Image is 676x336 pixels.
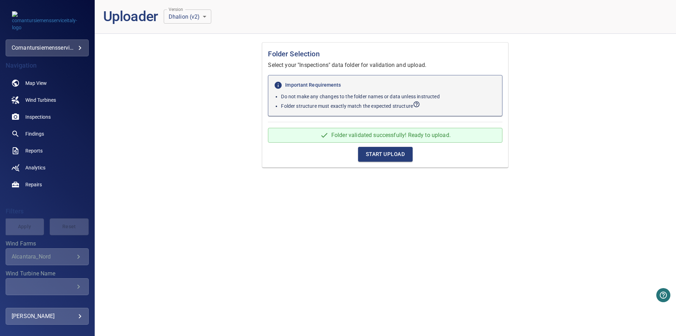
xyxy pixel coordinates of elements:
[281,93,496,100] p: Do not make any changes to the folder names or data unless instructed
[281,103,420,109] span: Folder structure must exactly match the expected structure
[6,39,89,56] div: comantursiemensserviceitaly
[6,278,89,295] div: Wind Turbine Name
[6,248,89,265] div: Wind Farms
[6,241,89,247] label: Wind Farms
[6,75,89,92] a: map noActive
[164,10,211,24] div: Dhalion (v2)
[274,81,496,89] h6: Important Requirements
[366,150,405,159] span: Start Upload
[25,130,44,137] span: Findings
[12,253,74,260] div: Alcantara_Nord
[25,80,47,87] span: Map View
[6,142,89,159] a: reports noActive
[6,208,89,215] h4: Filters
[6,176,89,193] a: repairs noActive
[12,42,83,54] div: comantursiemensserviceitaly
[6,125,89,142] a: findings noActive
[25,181,42,188] span: Repairs
[6,92,89,108] a: windturbines noActive
[12,11,82,31] img: comantursiemensserviceitaly-logo
[25,113,51,120] span: Inspections
[6,159,89,176] a: analytics noActive
[103,8,158,25] h1: Uploader
[268,61,502,69] p: Select your "Inspections" data folder for validation and upload.
[25,164,45,171] span: Analytics
[268,48,502,60] h1: Folder Selection
[6,108,89,125] a: inspections noActive
[6,62,89,69] h4: Navigation
[331,131,451,139] p: Folder validated successfully! Ready to upload.
[25,147,43,154] span: Reports
[25,97,56,104] span: Wind Turbines
[12,311,83,322] div: [PERSON_NAME]
[358,147,413,162] button: Start Upload
[6,271,89,276] label: Wind Turbine Name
